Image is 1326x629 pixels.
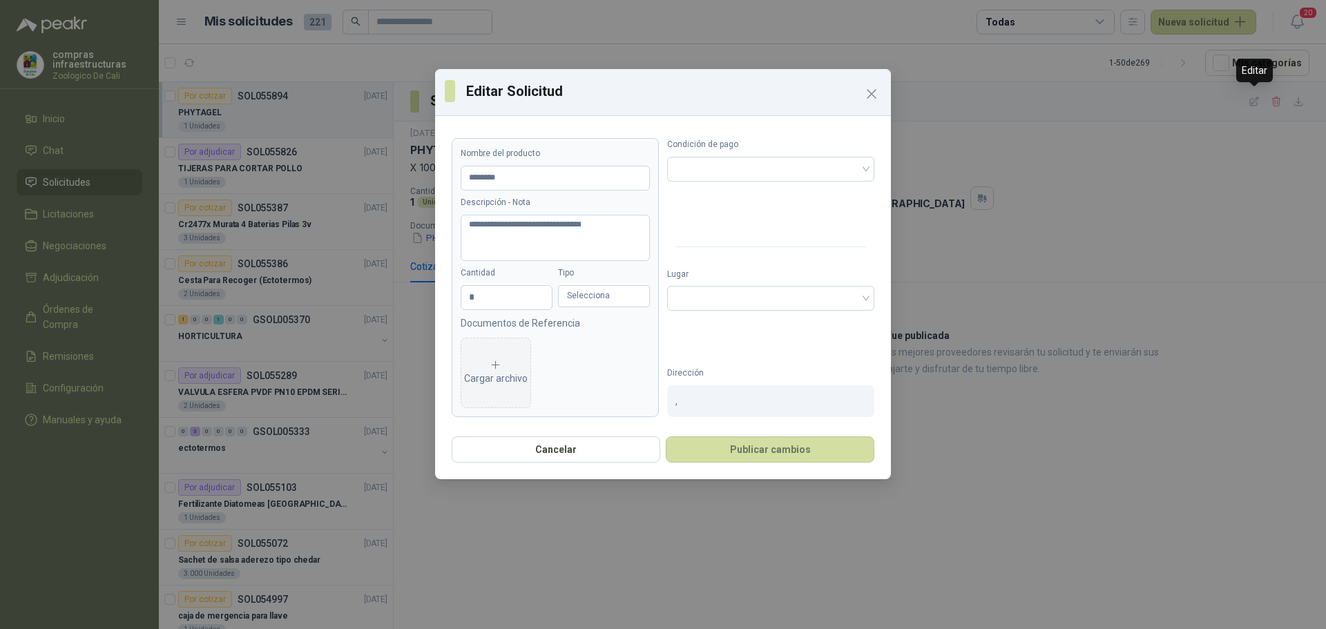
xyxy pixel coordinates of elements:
[461,196,650,209] label: Descripción - Nota
[667,268,874,281] label: Lugar
[461,267,552,280] label: Cantidad
[558,267,650,280] label: Tipo
[667,385,874,417] div: ,
[667,367,874,380] label: Dirección
[461,316,650,331] p: Documentos de Referencia
[452,436,660,463] button: Cancelar
[464,359,528,387] div: Cargar archivo
[558,285,650,307] div: Selecciona
[466,81,881,101] h3: Editar Solicitud
[461,147,650,160] label: Nombre del producto
[667,138,874,151] label: Condición de pago
[861,83,883,105] button: Close
[666,436,874,463] button: Publicar cambios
